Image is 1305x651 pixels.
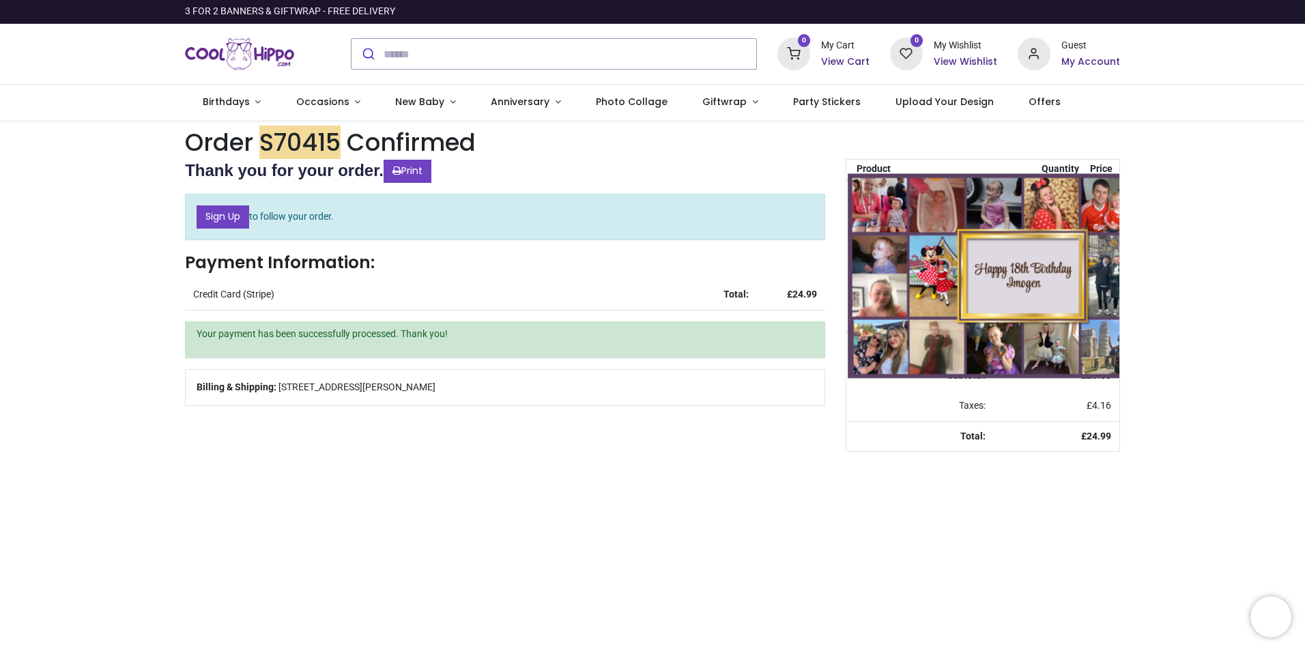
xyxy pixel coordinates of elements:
[1061,39,1120,53] div: Guest
[895,95,994,108] span: Upload Your Design
[960,431,986,442] strong: Total:
[787,289,817,300] strong: £
[798,34,811,47] sup: 0
[1082,160,1119,180] th: Price
[934,39,997,53] div: My Wishlist
[833,5,1120,18] iframe: Customer reviews powered by Trustpilot
[846,361,994,391] td: Subtotal:
[1087,431,1111,442] span: 24.99
[934,55,997,69] a: View Wishlist
[491,95,549,108] span: Anniversary
[395,95,444,108] span: New Baby
[1061,55,1120,69] a: My Account
[185,194,825,240] p: to follow your order.
[384,160,431,183] a: Print
[890,48,923,59] a: 0
[296,95,349,108] span: Occasions
[702,95,747,108] span: Giftwrap
[278,85,378,120] a: Occasions
[777,48,810,59] a: 0
[197,328,814,341] p: Your payment has been successfully processed. Thank you!
[185,159,825,183] h2: Thank you for your order.
[1087,400,1111,411] span: £
[821,55,870,69] a: View Cart
[473,85,578,120] a: Anniversary
[378,85,474,120] a: New Baby
[185,35,294,73] a: Logo of Cool Hippo
[259,126,341,159] em: S70415
[685,85,775,120] a: Giftwrap
[910,34,923,47] sup: 0
[185,280,689,310] td: Credit Card (Stripe)
[203,95,250,108] span: Birthdays
[848,173,1197,379] img: 87FXGEAAAABklEQVQDAB4Yfoah9stnAAAAAElFTkSuQmCC
[1092,400,1111,411] span: 4.16
[792,289,817,300] span: 24.99
[352,39,384,69] button: Submit
[723,289,749,300] strong: Total:
[185,5,395,18] div: 3 FOR 2 BANNERS & GIFTWRAP - FREE DELIVERY
[1081,431,1111,442] strong: £
[846,160,947,180] th: Product
[846,391,994,421] td: Taxes:
[185,85,278,120] a: Birthdays
[1039,160,1083,180] th: Quantity
[185,250,375,274] strong: Payment Information:
[185,126,253,159] span: Order
[185,35,294,73] img: Cool Hippo
[347,126,476,159] span: Confirmed
[821,39,870,53] div: My Cart
[197,381,276,392] b: Billing & Shipping:
[793,95,861,108] span: Party Stickers
[1250,596,1291,637] iframe: Brevo live chat
[197,205,249,229] a: Sign Up
[846,332,994,362] td: Delivery will be updated after choosing a new delivery method
[278,381,435,394] span: [STREET_ADDRESS][PERSON_NAME]
[596,95,668,108] span: Photo Collage
[1029,95,1061,108] span: Offers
